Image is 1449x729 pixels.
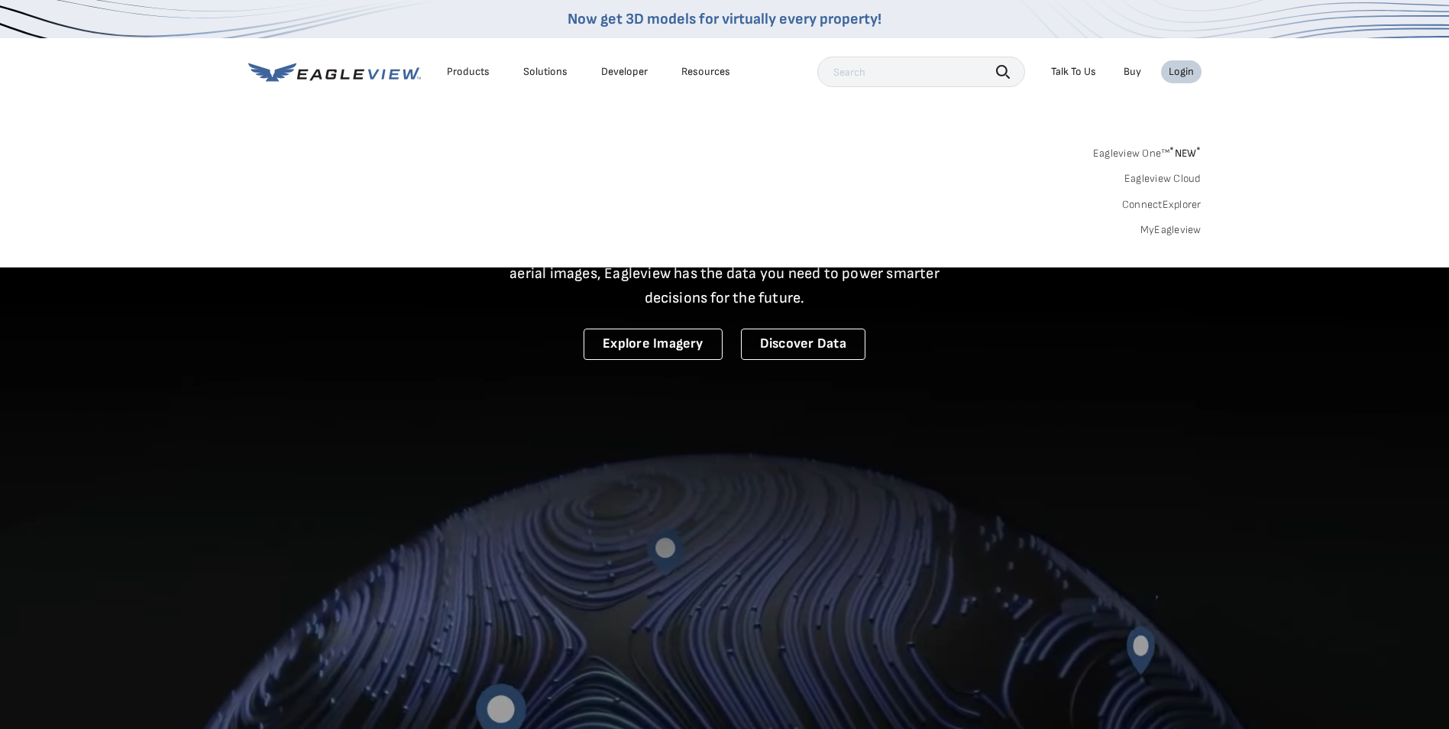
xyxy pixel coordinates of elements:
div: Talk To Us [1051,65,1096,79]
a: Now get 3D models for virtually every property! [568,10,881,28]
a: Explore Imagery [584,329,723,360]
a: Buy [1124,65,1141,79]
div: Resources [681,65,730,79]
a: Eagleview One™*NEW* [1093,142,1202,160]
input: Search [817,57,1025,87]
a: ConnectExplorer [1122,198,1202,212]
span: NEW [1169,147,1201,160]
div: Products [447,65,490,79]
a: MyEagleview [1140,223,1202,237]
a: Eagleview Cloud [1124,172,1202,186]
div: Solutions [523,65,568,79]
a: Developer [601,65,648,79]
a: Discover Data [741,329,865,360]
p: A new era starts here. Built on more than 3.5 billion high-resolution aerial images, Eagleview ha... [491,237,959,310]
div: Login [1169,65,1194,79]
